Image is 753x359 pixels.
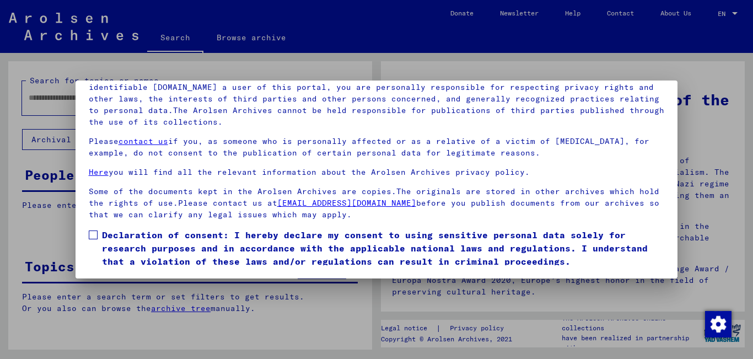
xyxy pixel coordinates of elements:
a: contact us [119,136,168,146]
p: Please note that this portal on victims of Nazi [MEDICAL_DATA] contains sensitive data on identif... [89,70,665,128]
p: Some of the documents kept in the Arolsen Archives are copies.The originals are stored in other a... [89,186,665,221]
a: Here [89,167,109,177]
img: Change consent [705,311,732,337]
div: Change consent [704,310,731,337]
p: Please if you, as someone who is personally affected or as a relative of a victim of [MEDICAL_DAT... [89,136,665,159]
span: Declaration of consent: I hereby declare my consent to using sensitive personal data solely for r... [102,228,665,268]
a: [EMAIL_ADDRESS][DOMAIN_NAME] [277,198,416,208]
p: you will find all the relevant information about the Arolsen Archives privacy policy. [89,167,665,178]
